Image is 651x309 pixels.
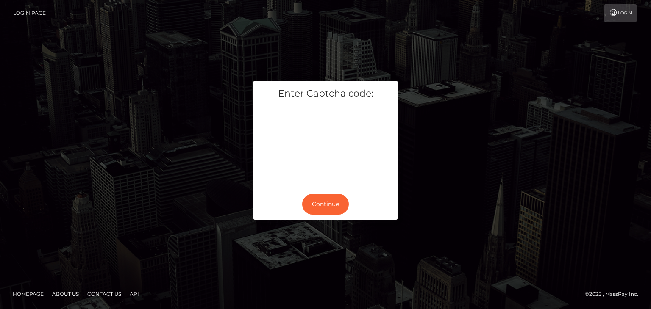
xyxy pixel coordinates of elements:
[84,287,125,301] a: Contact Us
[126,287,142,301] a: API
[13,4,46,22] a: Login Page
[604,4,637,22] a: Login
[585,290,645,299] div: © 2025 , MassPay Inc.
[49,287,82,301] a: About Us
[260,117,391,173] div: Captcha widget loading...
[9,287,47,301] a: Homepage
[260,87,391,100] h5: Enter Captcha code:
[302,194,349,215] button: Continue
